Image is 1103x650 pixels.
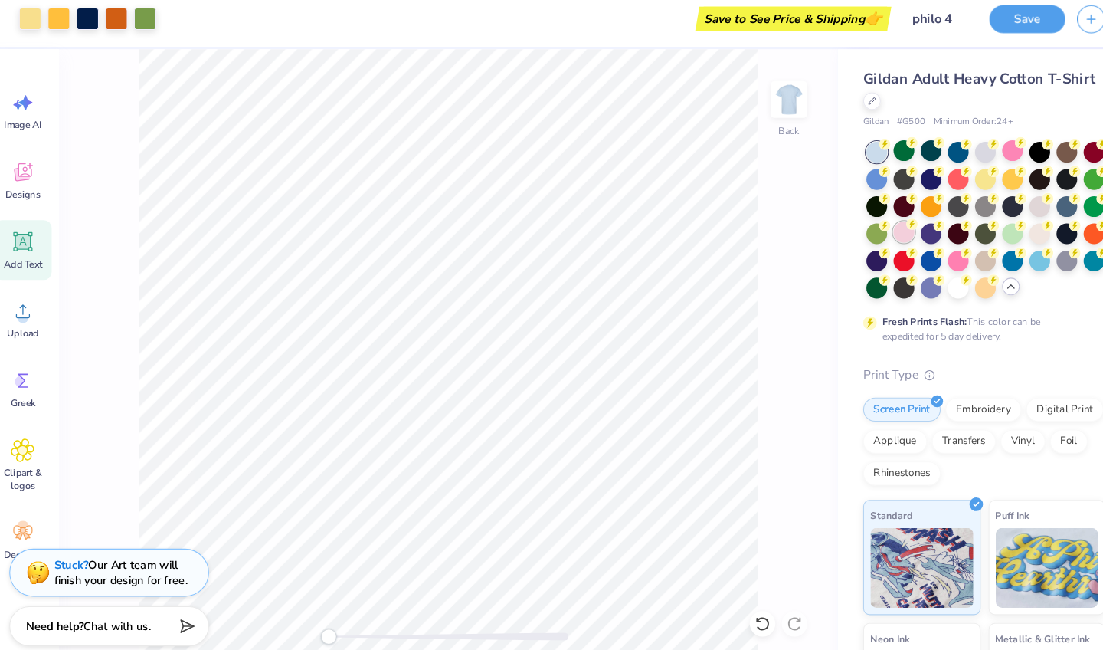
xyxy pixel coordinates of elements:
[16,535,53,547] span: Decorate
[967,515,1066,592] img: Puff Ink
[9,456,60,481] span: Clipart & logos
[872,120,900,133] span: # G500
[859,310,1047,338] div: This color can be expedited for 5 day delivery.
[906,421,967,444] div: Transfers
[967,495,1000,511] span: Puff Ink
[16,256,53,268] span: Add Text
[23,389,47,402] span: Greek
[64,543,97,558] strong: Stuck?
[961,14,1034,41] button: Save
[840,451,915,474] div: Rhinestones
[64,543,192,573] div: Our Art team will finish your design for free.
[847,495,888,511] span: Standard
[840,390,915,413] div: Screen Print
[972,421,1015,444] div: Vinyl
[840,120,865,133] span: Gildan
[19,323,50,335] span: Upload
[320,612,335,627] div: Accessibility label
[919,390,992,413] div: Embroidery
[967,613,1058,629] span: Metallic & Glitter Ink
[840,75,1063,94] span: Gildan Adult Heavy Cotton T-Shirt
[759,127,779,141] div: Back
[875,11,950,42] input: Untitled Design
[847,515,946,592] img: Standard
[17,123,53,135] span: Image AI
[1020,421,1056,444] div: Foil
[997,390,1071,413] div: Digital Print
[38,602,93,617] strong: Need help?
[842,17,859,35] span: 👉
[840,421,902,444] div: Applique
[18,189,51,202] span: Designs
[908,120,984,133] span: Minimum Order: 24 +
[840,359,1072,377] div: Print Type
[754,89,784,120] img: Back
[683,15,863,38] div: Save to See Price & Shipping
[859,311,940,323] strong: Fresh Prints Flash:
[847,613,885,629] span: Neon Ink
[93,602,157,617] span: Chat with us.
